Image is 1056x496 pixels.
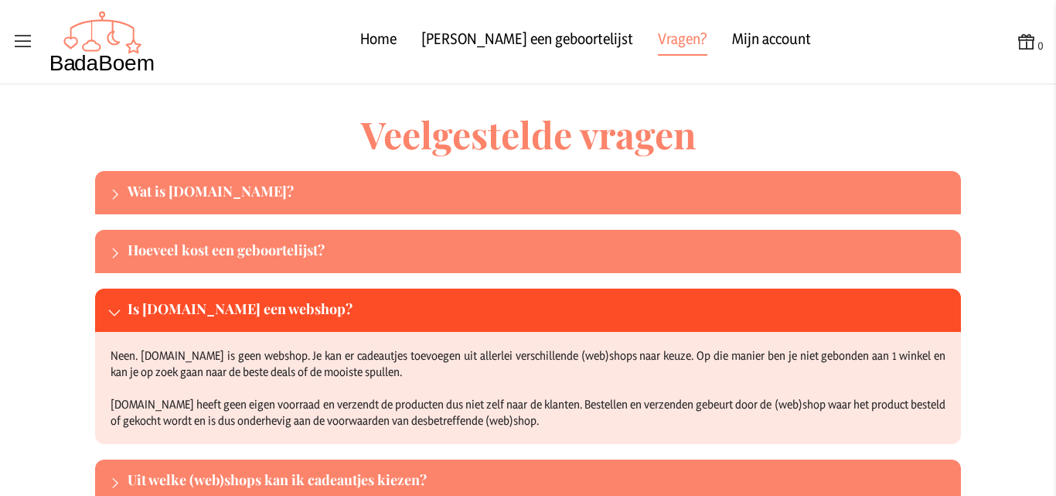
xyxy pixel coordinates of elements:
[95,332,961,444] div: Neen. [DOMAIN_NAME] is geen webshop. Je kan er cadeautjes toevoegen uit allerlei verschillende (w...
[128,469,955,494] div: Uit welke (web)shops kan ik cadeautjes kiezen?
[83,115,973,152] h2: Veelgestelde vragen
[360,28,397,56] a: Home
[128,298,955,323] div: Is [DOMAIN_NAME] een webshop?
[1016,31,1044,53] button: 0
[658,28,707,56] a: Vragen?
[421,28,633,56] a: [PERSON_NAME] een geboortelijst
[128,239,955,264] div: Hoeveel kost een geboortelijst?
[49,11,155,73] img: Badaboem
[732,28,811,56] a: Mijn account
[128,180,955,205] div: Wat is [DOMAIN_NAME]?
